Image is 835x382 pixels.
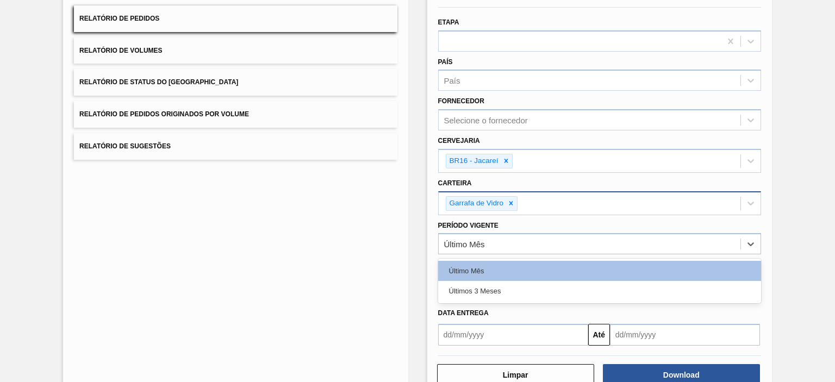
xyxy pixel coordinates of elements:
label: Período Vigente [438,222,498,229]
button: Relatório de Pedidos [74,5,397,32]
div: Últimos 3 Meses [438,281,761,301]
span: Relatório de Volumes [79,47,162,54]
div: BR16 - Jacareí [446,154,500,168]
label: Carteira [438,179,472,187]
span: Data entrega [438,309,489,317]
button: Até [588,324,610,346]
div: País [444,76,460,85]
input: dd/mm/yyyy [438,324,588,346]
button: Relatório de Volumes [74,37,397,64]
div: Último Mês [438,261,761,281]
span: Relatório de Pedidos Originados por Volume [79,110,249,118]
button: Relatório de Sugestões [74,133,397,160]
label: País [438,58,453,66]
label: Etapa [438,18,459,26]
button: Relatório de Pedidos Originados por Volume [74,101,397,128]
button: Relatório de Status do [GEOGRAPHIC_DATA] [74,69,397,96]
div: Garrafa de Vidro [446,197,506,210]
label: Fornecedor [438,97,484,105]
div: Último Mês [444,240,485,249]
span: Relatório de Status do [GEOGRAPHIC_DATA] [79,78,238,86]
div: Selecione o fornecedor [444,116,528,125]
span: Relatório de Pedidos [79,15,159,22]
input: dd/mm/yyyy [610,324,760,346]
span: Relatório de Sugestões [79,142,171,150]
label: Cervejaria [438,137,480,145]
